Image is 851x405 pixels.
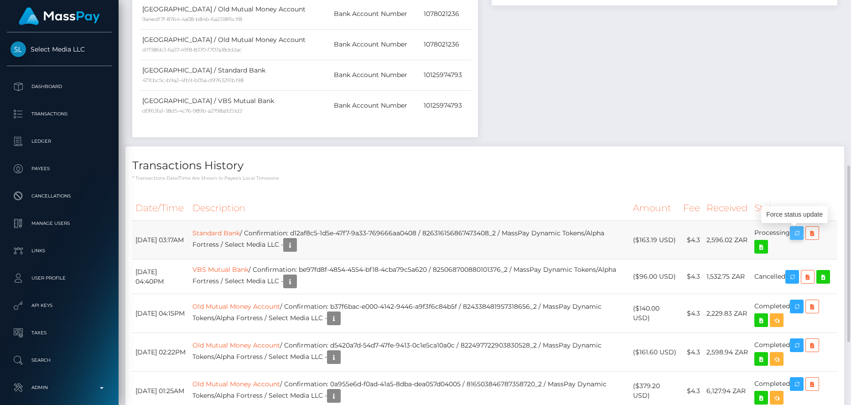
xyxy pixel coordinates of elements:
[7,294,112,317] a: API Keys
[751,221,837,260] td: Processing
[761,206,828,223] div: Force status update
[132,333,189,372] td: [DATE] 02:22PM
[189,196,630,221] th: Description
[189,260,630,294] td: / Confirmation: be97fd8f-4854-4554-bf18-4cba79c5a620 / 825068700880101376_2 / MassPay Dynamic Tok...
[420,90,471,121] td: 10125974793
[142,77,244,83] small: 477cbc5c-b9a2-4fb9-b05a-d9763291b198
[132,294,189,333] td: [DATE] 04:15PM
[139,90,331,121] td: [GEOGRAPHIC_DATA] / VBS Mutual Bank
[7,157,112,180] a: Payees
[630,196,680,221] th: Amount
[192,380,280,388] a: Old Mutual Money Account
[189,333,630,372] td: / Confirmation: d5420a7d-54d7-47fe-9413-0c1e5ca10a0c / 822497722903830528_2 / MassPay Dynamic Tok...
[751,260,837,294] td: Cancelled
[703,260,751,294] td: 1,532.75 ZAR
[7,349,112,372] a: Search
[630,294,680,333] td: ($140.00 USD)
[10,107,108,121] p: Transactions
[10,244,108,258] p: Links
[7,239,112,262] a: Links
[19,7,100,25] img: MassPay Logo
[680,333,703,372] td: $4.3
[7,267,112,290] a: User Profile
[192,229,240,237] a: Standard Bank
[420,29,471,60] td: 1078021236
[630,333,680,372] td: ($161.60 USD)
[680,260,703,294] td: $4.3
[10,353,108,367] p: Search
[420,60,471,90] td: 10125974793
[7,185,112,208] a: Cancellations
[703,196,751,221] th: Received
[703,333,751,372] td: 2,598.94 ZAR
[7,212,112,235] a: Manage Users
[10,217,108,230] p: Manage Users
[10,135,108,148] p: Ledger
[7,130,112,153] a: Ledger
[192,341,280,349] a: Old Mutual Money Account
[7,45,112,53] span: Select Media LLC
[142,47,242,53] small: d17386b3-6a37-49f8-8370-f707a18dd2ac
[192,302,280,311] a: Old Mutual Money Account
[751,294,837,333] td: Completed
[10,189,108,203] p: Cancellations
[751,333,837,372] td: Completed
[751,196,837,221] th: Status
[142,16,242,22] small: 9a4edf7f-87b4-4a08-b84b-6a2318f6c1f8
[10,299,108,312] p: API Keys
[703,294,751,333] td: 2,229.83 ZAR
[189,221,630,260] td: / Confirmation: d12af8c5-1d5e-47f7-9a33-769666aa0408 / 826316156867473408_2 / MassPay Dynamic Tok...
[10,271,108,285] p: User Profile
[680,221,703,260] td: $4.3
[703,221,751,260] td: 2,596.02 ZAR
[331,60,421,90] td: Bank Account Number
[132,196,189,221] th: Date/Time
[7,75,112,98] a: Dashboard
[132,260,189,294] td: [DATE] 04:40PM
[139,60,331,90] td: [GEOGRAPHIC_DATA] / Standard Bank
[7,322,112,344] a: Taxes
[331,29,421,60] td: Bank Account Number
[7,376,112,399] a: Admin
[142,108,242,114] small: d0f63fa1-38d5-4c76-989b-a2798a9251d2
[10,381,108,395] p: Admin
[10,162,108,176] p: Payees
[192,265,249,274] a: VBS Mutual Bank
[132,158,837,174] h4: Transactions History
[680,196,703,221] th: Fee
[189,294,630,333] td: / Confirmation: b37f6bac-e000-4142-9446-a9f3f6c84b5f / 824338481957318656_2 / MassPay Dynamic Tok...
[132,175,837,182] p: * Transactions date/time are shown in payee's local timezone
[331,90,421,121] td: Bank Account Number
[10,42,26,57] img: Select Media LLC
[10,326,108,340] p: Taxes
[132,221,189,260] td: [DATE] 03:17AM
[630,260,680,294] td: ($96.00 USD)
[139,29,331,60] td: [GEOGRAPHIC_DATA] / Old Mutual Money Account
[630,221,680,260] td: ($163.19 USD)
[7,103,112,125] a: Transactions
[680,294,703,333] td: $4.3
[10,80,108,93] p: Dashboard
